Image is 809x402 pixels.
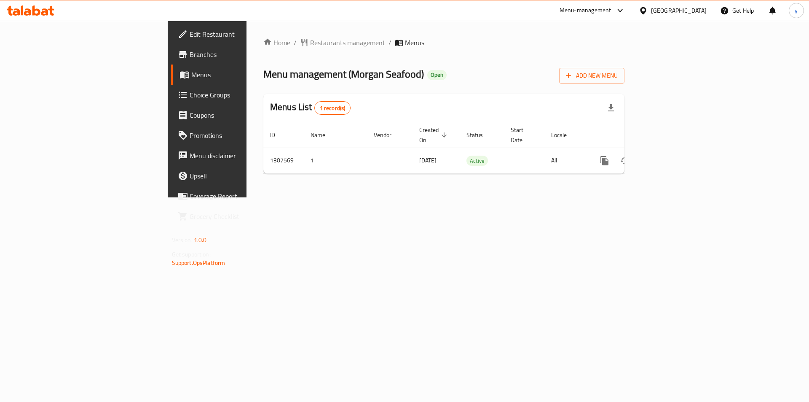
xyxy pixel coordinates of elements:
[171,206,303,227] a: Grocery Checklist
[171,65,303,85] a: Menus
[172,235,193,246] span: Version:
[300,38,385,48] a: Restaurants management
[172,257,225,268] a: Support.OpsPlatform
[388,38,391,48] li: /
[615,151,635,171] button: Change Status
[311,130,336,140] span: Name
[544,148,588,173] td: All
[304,148,367,173] td: 1
[315,104,351,112] span: 1 record(s)
[504,148,544,173] td: -
[190,49,296,59] span: Branches
[190,151,296,161] span: Menu disclaimer
[601,98,621,118] div: Export file
[405,38,424,48] span: Menus
[171,105,303,125] a: Coupons
[427,71,447,78] span: Open
[171,24,303,44] a: Edit Restaurant
[190,29,296,39] span: Edit Restaurant
[466,156,488,166] span: Active
[171,186,303,206] a: Coverage Report
[588,122,682,148] th: Actions
[172,249,211,260] span: Get support on:
[795,6,798,15] span: y
[171,85,303,105] a: Choice Groups
[419,125,450,145] span: Created On
[560,5,611,16] div: Menu-management
[190,130,296,140] span: Promotions
[194,235,207,246] span: 1.0.0
[651,6,707,15] div: [GEOGRAPHIC_DATA]
[466,130,494,140] span: Status
[314,101,351,115] div: Total records count
[171,44,303,65] a: Branches
[263,65,424,84] span: Menu management ( Morgan Seafood )
[191,70,296,80] span: Menus
[374,130,402,140] span: Vendor
[595,151,615,171] button: more
[190,211,296,221] span: Grocery Checklist
[419,155,437,166] span: [DATE]
[310,38,385,48] span: Restaurants management
[566,70,618,81] span: Add New Menu
[190,110,296,120] span: Coupons
[171,125,303,146] a: Promotions
[190,191,296,201] span: Coverage Report
[263,122,682,174] table: enhanced table
[190,171,296,181] span: Upsell
[559,68,624,84] button: Add New Menu
[427,70,447,80] div: Open
[511,125,534,145] span: Start Date
[551,130,578,140] span: Locale
[270,130,286,140] span: ID
[263,38,624,48] nav: breadcrumb
[190,90,296,100] span: Choice Groups
[171,146,303,166] a: Menu disclaimer
[171,166,303,186] a: Upsell
[270,101,351,115] h2: Menus List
